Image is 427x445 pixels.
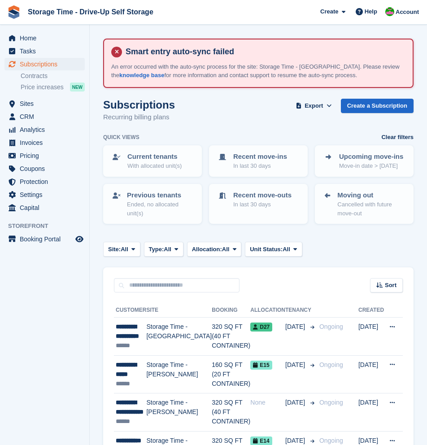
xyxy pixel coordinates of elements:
[74,234,85,244] a: Preview store
[319,437,343,444] span: Ongoing
[144,242,183,257] button: Type: All
[212,393,250,432] td: 320 SQ FT (40 FT CONTAINER)
[20,136,74,149] span: Invoices
[127,200,194,218] p: Ended, no allocated unit(s)
[337,200,405,218] p: Cancelled with future move-out
[146,355,212,393] td: Storage Time - [PERSON_NAME]
[4,201,85,214] a: menu
[4,58,85,70] a: menu
[21,72,85,80] a: Contracts
[285,398,307,407] span: [DATE]
[103,133,139,141] h6: Quick views
[127,190,194,201] p: Previous tenants
[4,123,85,136] a: menu
[212,303,250,318] th: Booking
[103,99,175,111] h1: Subscriptions
[187,242,242,257] button: Allocation: All
[212,318,250,356] td: 320 SQ FT (40 FT CONTAINER)
[4,162,85,175] a: menu
[245,242,302,257] button: Unit Status: All
[4,45,85,57] a: menu
[365,7,377,16] span: Help
[358,355,384,393] td: [DATE]
[8,222,89,231] span: Storefront
[21,83,64,92] span: Price increases
[319,361,343,368] span: Ongoing
[285,322,307,332] span: [DATE]
[146,318,212,356] td: Storage Time - [GEOGRAPHIC_DATA]
[319,399,343,406] span: Ongoing
[149,245,164,254] span: Type:
[127,161,182,170] p: With allocated unit(s)
[20,32,74,44] span: Home
[114,303,146,318] th: Customer
[339,152,403,162] p: Upcoming move-ins
[250,245,283,254] span: Unit Status:
[250,398,285,407] div: None
[233,190,292,201] p: Recent move-outs
[210,185,307,214] a: Recent move-outs In last 30 days
[146,393,212,432] td: Storage Time - [PERSON_NAME]
[20,97,74,110] span: Sites
[192,245,222,254] span: Allocation:
[20,149,74,162] span: Pricing
[4,149,85,162] a: menu
[111,62,405,80] p: An error occurred with the auto-sync process for the site: Storage Time - [GEOGRAPHIC_DATA]. Plea...
[4,233,85,245] a: menu
[104,146,201,176] a: Current tenants With allocated unit(s)
[337,190,405,201] p: Moving out
[233,200,292,209] p: In last 30 days
[20,201,74,214] span: Capital
[108,245,121,254] span: Site:
[4,188,85,201] a: menu
[339,161,403,170] p: Move-in date > [DATE]
[358,303,384,318] th: Created
[250,361,272,370] span: E15
[20,162,74,175] span: Coupons
[319,323,343,330] span: Ongoing
[320,7,338,16] span: Create
[212,355,250,393] td: 160 SQ FT (20 FT CONTAINER)
[20,123,74,136] span: Analytics
[127,152,182,162] p: Current tenants
[20,110,74,123] span: CRM
[121,245,128,254] span: All
[233,152,287,162] p: Recent move-ins
[119,72,164,79] a: knowledge base
[20,45,74,57] span: Tasks
[316,185,413,223] a: Moving out Cancelled with future move-out
[381,133,414,142] a: Clear filters
[4,110,85,123] a: menu
[146,303,212,318] th: Site
[70,83,85,92] div: NEW
[358,318,384,356] td: [DATE]
[316,146,413,176] a: Upcoming move-ins Move-in date > [DATE]
[341,99,414,113] a: Create a Subscription
[285,303,316,318] th: Tenancy
[222,245,230,254] span: All
[20,188,74,201] span: Settings
[396,8,419,17] span: Account
[4,175,85,188] a: menu
[20,175,74,188] span: Protection
[103,112,175,122] p: Recurring billing plans
[164,245,171,254] span: All
[250,303,285,318] th: Allocation
[285,360,307,370] span: [DATE]
[122,47,405,57] h4: Smart entry auto-sync failed
[24,4,157,19] a: Storage Time - Drive-Up Self Storage
[210,146,307,176] a: Recent move-ins In last 30 days
[104,185,201,223] a: Previous tenants Ended, no allocated unit(s)
[4,136,85,149] a: menu
[385,281,396,290] span: Sort
[294,99,334,113] button: Export
[4,32,85,44] a: menu
[385,7,394,16] img: Saeed
[233,161,287,170] p: In last 30 days
[250,323,272,332] span: D27
[20,58,74,70] span: Subscriptions
[20,233,74,245] span: Booking Portal
[358,393,384,432] td: [DATE]
[4,97,85,110] a: menu
[21,82,85,92] a: Price increases NEW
